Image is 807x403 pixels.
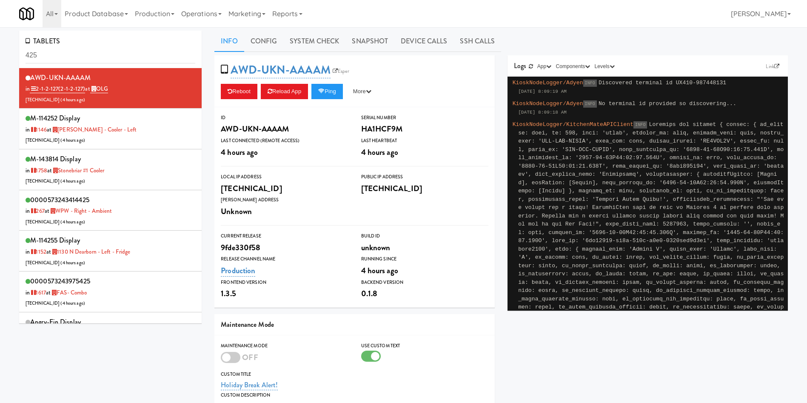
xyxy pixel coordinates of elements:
span: 4 hours ago [63,97,83,103]
a: Holiday Break Alert! [221,380,278,390]
a: 2-1-2-127(2-1-2-127) [30,85,85,93]
img: Micromart [19,6,34,21]
span: M-114255 Display [30,235,80,245]
div: Running Since [361,255,488,263]
span: KioskNodeLogger/Adyen [513,80,583,86]
span: TABLETS [26,36,60,46]
input: Search tablets [26,48,195,63]
span: at [85,85,108,93]
a: 1617 [30,289,46,297]
span: in [26,166,47,174]
div: Backend Version [361,278,488,287]
span: 4 hours ago [361,265,398,276]
button: Components [553,62,592,71]
div: Public IP Address [361,173,488,181]
a: Esper [331,67,352,75]
span: [DATE] 8:09:18 AM [518,110,567,115]
a: 1146 [30,126,47,134]
button: App [535,62,554,71]
span: at [45,207,112,215]
span: 4 hours ago [361,146,398,158]
span: 4 hours ago [63,300,83,306]
span: INFO [583,80,597,87]
div: Maintenance Mode [221,342,348,350]
a: Link [764,62,781,71]
span: Logs [514,61,526,71]
div: [TECHNICAL_ID] [221,181,348,196]
span: INFO [633,121,647,129]
div: Local IP Address [221,173,348,181]
span: [TECHNICAL_ID] ( ) [26,137,85,143]
a: Info [214,31,244,52]
span: in [26,85,85,93]
span: 0000573243414425 [30,195,89,205]
span: [TECHNICAL_ID] ( ) [26,97,85,103]
span: [TECHNICAL_ID] ( ) [26,260,85,266]
span: KioskNodeLogger/Adyen [513,100,583,107]
span: 4 hours ago [63,137,83,143]
div: Serial Number [361,114,488,122]
span: No terminal id provided so discovering... [599,100,736,107]
li: 0000573243414425in 267at WPW - Right - Ambient[TECHNICAL_ID] (4 hours ago) [19,190,202,231]
a: Snapshot [345,31,394,52]
li: M-114252 Displayin 1146at [PERSON_NAME] - Cooler - Left[TECHNICAL_ID] (4 hours ago) [19,109,202,149]
li: AWD-UKN-AAAAMin 2-1-2-127(2-1-2-127)at OLG[TECHNICAL_ID] (4 hours ago) [19,68,202,109]
a: 1130 N Dearborn - Left - Fridge [51,248,130,256]
button: Reload App [261,84,308,99]
div: Release Channel Name [221,255,348,263]
span: 4 hours ago [63,178,83,184]
span: Maintenance Mode [221,320,274,329]
div: [PERSON_NAME] Address [221,196,348,204]
span: INFO [583,100,597,108]
div: Last Heartbeat [361,137,488,145]
span: OFF [242,352,258,363]
a: Device Calls [394,31,453,52]
div: 9fde330f58 [221,240,348,255]
a: 267 [30,207,45,215]
a: 1758 [30,166,47,174]
div: Custom Title [221,370,488,379]
span: in [26,289,46,297]
span: 4 hours ago [63,219,83,225]
span: [TECHNICAL_ID] ( ) [26,178,85,184]
div: Current Release [221,232,348,240]
span: 0000573243975425 [30,276,90,286]
li: 0000573243975425in 1617at FAS- Combo[TECHNICAL_ID] (4 hours ago) [19,272,202,312]
span: [TECHNICAL_ID] ( ) [26,300,85,306]
button: Levels [593,62,617,71]
span: AWD-UKN-AAAAM [30,73,91,83]
a: WPW - Right - Ambient [49,207,112,215]
span: at [47,126,137,134]
div: ID [221,114,348,122]
a: Config [244,31,284,52]
button: More [346,84,378,99]
span: (2-1-2-127) [58,85,85,93]
a: SSH Calls [453,31,501,52]
span: in [26,126,47,134]
span: M-114252 Display [30,113,80,123]
a: AWD-UKN-AAAAM [231,62,330,78]
div: HA1HCF9M [361,122,488,136]
a: FAS- Combo [51,289,87,297]
li: angry-fin Displayin 1593at KM GEN2 DEMO[TECHNICAL_ID] ([DATE]) [19,312,202,353]
div: 1.3.5 [221,286,348,301]
div: Custom Description [221,391,488,400]
div: Build Id [361,232,488,240]
div: unknown [361,240,488,255]
a: Stonebriar #1 Cooler [52,166,104,174]
span: angry-fin Display [30,317,81,327]
div: 0.1.8 [361,286,488,301]
div: Unknown [221,204,348,219]
span: KioskNodeLogger/KitchenMateAPIClient [513,121,633,128]
span: at [47,166,104,174]
li: M-143814 Displayin 1758at Stonebriar #1 Cooler[TECHNICAL_ID] (4 hours ago) [19,149,202,190]
span: 4 hours ago [63,260,83,266]
span: [TECHNICAL_ID] ( ) [26,219,85,225]
a: [PERSON_NAME] - Cooler - Left [51,126,137,134]
div: AWD-UKN-AAAAM [221,122,348,136]
span: [DATE] 8:09:19 AM [518,89,567,94]
button: Reboot [221,84,257,99]
a: System Check [283,31,345,52]
button: Ping [311,84,343,99]
div: Frontend Version [221,278,348,287]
